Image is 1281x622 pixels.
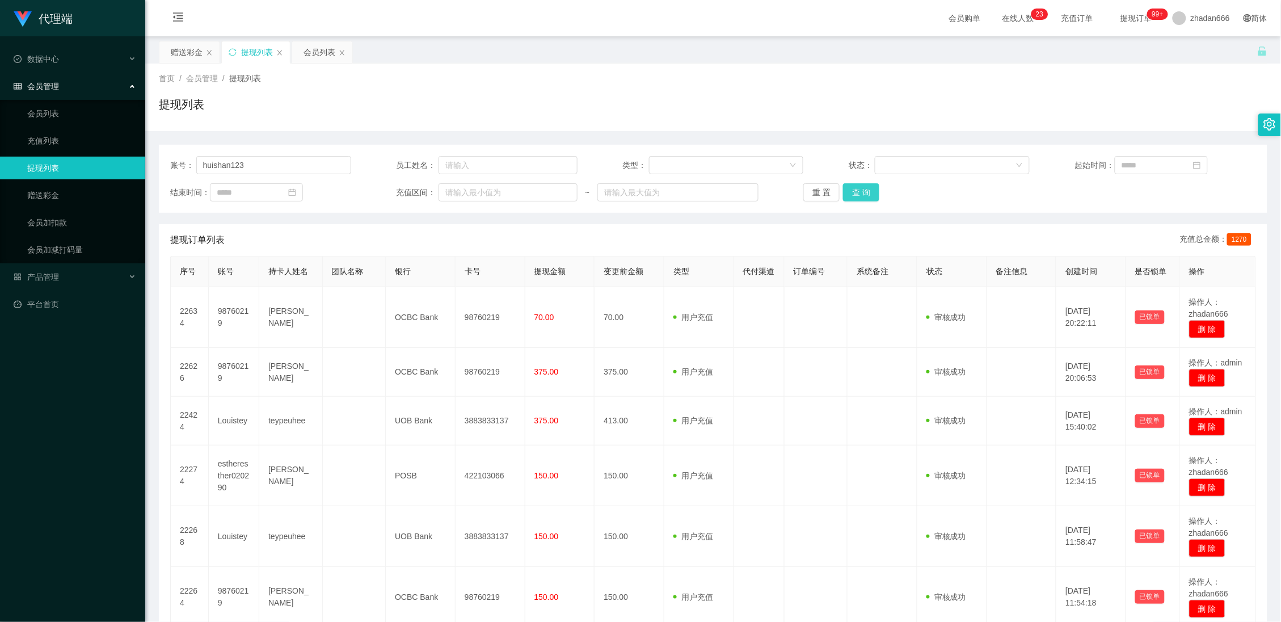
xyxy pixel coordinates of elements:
[1189,297,1228,318] span: 操作人：zhadan666
[1016,162,1023,170] i: 图标: down
[386,348,456,397] td: OCBC Bank
[1036,9,1040,20] p: 2
[595,446,664,506] td: 150.00
[456,287,525,348] td: 98760219
[27,211,136,234] a: 会员加扣款
[27,184,136,207] a: 赠送彩金
[803,183,840,201] button: 重 置
[386,287,456,348] td: OCBC Bank
[1189,600,1225,618] button: 删 除
[996,267,1028,276] span: 备注信息
[171,41,203,63] div: 赠送彩金
[27,157,136,179] a: 提现列表
[1056,287,1126,348] td: [DATE] 20:22:11
[14,82,22,90] i: 图标: table
[397,187,439,199] span: 充值区间：
[14,272,59,281] span: 产品管理
[794,267,825,276] span: 订单编号
[170,187,210,199] span: 结束时间：
[1031,9,1048,20] sup: 23
[597,183,759,201] input: 请输入最大值为
[622,159,648,171] span: 类型：
[673,592,713,602] span: 用户充值
[159,1,197,37] i: 图标: menu-fold
[27,102,136,125] a: 会员列表
[186,74,218,83] span: 会员管理
[595,506,664,567] td: 150.00
[170,159,196,171] span: 账号：
[259,348,323,397] td: [PERSON_NAME]
[439,183,577,201] input: 请输入最小值为
[209,348,259,397] td: 98760219
[27,238,136,261] a: 会员加减打码量
[926,592,966,602] span: 审核成功
[465,267,481,276] span: 卡号
[14,11,32,27] img: logo.9652507e.png
[171,348,209,397] td: 22626
[14,293,136,316] a: 图标: dashboard平台首页
[1056,348,1126,397] td: [DATE] 20:06:53
[209,287,259,348] td: 98760219
[673,471,713,480] span: 用户充值
[1189,320,1225,338] button: 删 除
[14,82,59,91] span: 会员管理
[1189,418,1225,436] button: 删 除
[1148,9,1168,20] sup: 1178
[673,367,713,376] span: 用户充值
[595,348,664,397] td: 375.00
[171,397,209,446] td: 22424
[1179,233,1256,247] div: 充值总金额：
[1056,397,1126,446] td: [DATE] 15:40:02
[159,74,175,83] span: 首页
[386,446,456,506] td: POSB
[14,54,59,64] span: 数据中心
[27,129,136,152] a: 充值列表
[456,446,525,506] td: 422103066
[790,162,797,170] i: 图标: down
[395,267,411,276] span: 银行
[926,313,966,322] span: 审核成功
[1189,358,1242,367] span: 操作人：admin
[578,187,597,199] span: ~
[1189,267,1205,276] span: 操作
[1075,159,1115,171] span: 起始时间：
[1135,469,1165,482] button: 已锁单
[534,267,566,276] span: 提现金额
[1040,9,1044,20] p: 3
[926,532,966,541] span: 审核成功
[196,156,351,174] input: 请输入
[926,367,966,376] span: 审核成功
[857,267,888,276] span: 系统备注
[171,506,209,567] td: 22268
[743,267,775,276] span: 代付渠道
[1244,14,1251,22] i: 图标: global
[1189,516,1228,537] span: 操作人：zhadan666
[534,367,559,376] span: 375.00
[229,48,237,56] i: 图标: sync
[171,287,209,348] td: 22634
[206,49,213,56] i: 图标: close
[926,416,966,425] span: 审核成功
[276,49,283,56] i: 图标: close
[534,532,559,541] span: 150.00
[14,273,22,281] i: 图标: appstore-o
[259,446,323,506] td: [PERSON_NAME]
[241,41,273,63] div: 提现列表
[1065,267,1097,276] span: 创建时间
[595,397,664,446] td: 413.00
[849,159,875,171] span: 状态：
[673,416,713,425] span: 用户充值
[456,397,525,446] td: 3883833137
[386,397,456,446] td: UOB Bank
[209,506,259,567] td: Louistey
[218,267,234,276] span: 账号
[1135,365,1165,379] button: 已锁单
[604,267,643,276] span: 变更前金额
[673,532,713,541] span: 用户充值
[456,506,525,567] td: 3883833137
[209,397,259,446] td: Louistey
[1056,446,1126,506] td: [DATE] 12:34:15
[1135,267,1167,276] span: 是否锁单
[595,287,664,348] td: 70.00
[304,41,335,63] div: 会员列表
